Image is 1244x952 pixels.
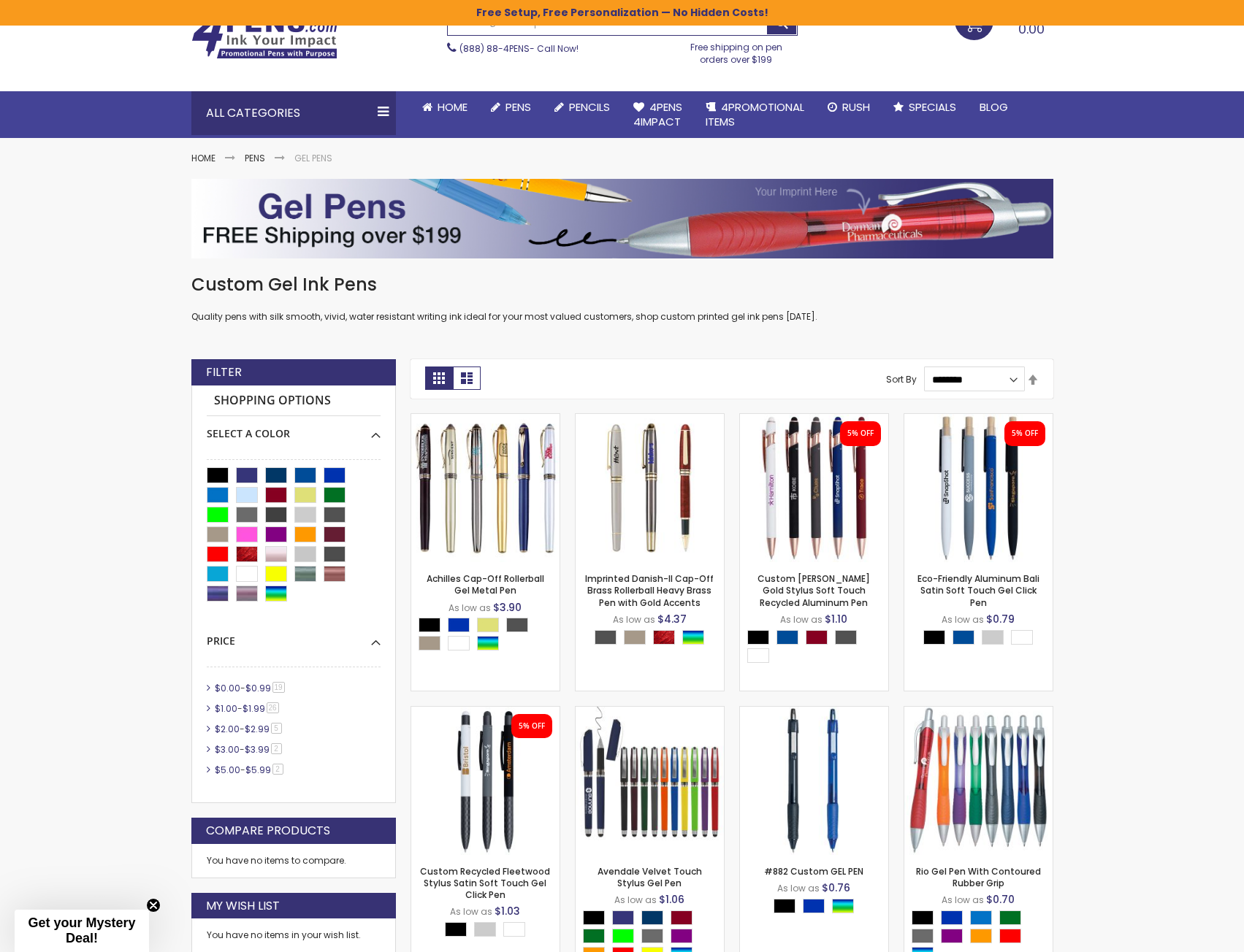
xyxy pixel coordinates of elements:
span: $1.10 [825,612,847,626]
div: Black [445,922,467,937]
div: Navy Blue [641,910,663,925]
span: $1.03 [495,904,520,918]
a: Custom [PERSON_NAME] Gold Stylus Soft Touch Recycled Aluminum Pen [758,572,870,608]
span: $4.37 [657,612,687,626]
div: Select A Color [923,630,1040,648]
span: Blog [980,99,1008,115]
span: $1.99 [243,702,265,715]
div: Black [747,630,769,645]
span: $3.99 [245,743,270,756]
div: Black [774,899,795,913]
span: $3.00 [215,743,240,756]
span: As low as [449,602,491,614]
div: Marble Burgundy [653,630,675,645]
span: 19 [272,682,285,693]
div: Blue [941,910,963,925]
span: 0.00 [1018,20,1045,38]
div: 5% OFF [519,721,545,732]
div: Get your Mystery Deal!Close teaser [15,910,149,952]
span: - Call Now! [459,42,579,55]
div: Purple [941,929,963,943]
img: #882 Custom GEL PEN [740,707,888,855]
strong: Grid [425,366,453,390]
img: Eco-Friendly Aluminum Bali Satin Soft Touch Gel Click Pen [904,414,1053,562]
span: $0.79 [986,612,1015,626]
span: 26 [267,702,279,713]
div: Green [583,929,605,943]
strong: Compare Products [206,823,330,839]
div: Select A Color [207,416,381,441]
a: Imprinted Danish-II Cap-Off Brass Rollerball Heavy Brass Pen with Gold Accents [576,413,724,426]
div: Blue Light [970,910,992,925]
div: 5% OFF [1012,429,1038,439]
div: Black [583,910,605,925]
div: Free shipping on pen orders over $199 [675,36,798,65]
div: Purple [671,929,692,943]
div: Burgundy [806,630,828,645]
span: $5.00 [215,764,240,776]
div: White [1011,630,1033,645]
a: Custom Recycled Fleetwood Stylus Satin Soft Touch Gel Click Pen [411,706,560,718]
div: Grey [641,929,663,943]
a: #882 Custom GEL PEN [764,865,863,878]
a: $1.00-$1.9926 [211,702,284,715]
div: Dark Blue [776,630,798,645]
div: White [747,648,769,663]
label: Sort By [886,373,917,385]
img: Rio Gel Pen With Contoured Rubber Grip [904,707,1053,855]
a: Eco-Friendly Aluminum Bali Satin Soft Touch Gel Click Pen [904,413,1053,426]
span: Specials [909,99,956,115]
a: 4Pens4impact [622,91,694,139]
div: Grey Light [474,922,496,937]
img: Custom Lexi Rose Gold Stylus Soft Touch Recycled Aluminum Pen [740,414,888,562]
a: Pencils [543,91,622,123]
span: As low as [777,882,820,894]
div: Nickel [419,636,440,650]
span: $1.00 [215,702,237,715]
div: Quality pens with silk smooth, vivid, water resistant writing ink ideal for your most valued cust... [191,273,1053,323]
div: Grey [912,929,934,943]
span: $0.00 [215,682,240,694]
a: 4PROMOTIONALITEMS [694,91,816,139]
div: Blue [803,899,825,913]
a: Custom Recycled Fleetwood Stylus Satin Soft Touch Gel Click Pen [420,865,550,901]
img: Custom Recycled Fleetwood Stylus Satin Soft Touch Gel Click Pen [411,707,560,855]
div: Select A Color [774,899,861,917]
div: Select A Color [595,630,711,648]
img: Imprinted Danish-II Cap-Off Brass Rollerball Heavy Brass Pen with Gold Accents [576,414,724,562]
button: Close teaser [146,898,161,913]
div: Black [923,630,945,645]
span: As low as [614,894,657,906]
span: 2 [271,743,282,754]
a: $3.00-$3.992 [211,743,287,756]
a: Pens [479,91,543,123]
a: Avendale Velvet Touch Stylus Gel Pen [598,865,702,889]
span: $0.99 [245,682,271,694]
a: Pens [245,152,265,164]
a: Rio Gel Pen With Contoured Rubber Grip [916,865,1041,889]
div: Select A Color [445,922,533,940]
div: Gold [477,618,499,632]
a: Rio Gel Pen With Contoured Rubber Grip [904,706,1053,718]
span: Pens [505,99,531,115]
div: Red [999,929,1021,943]
div: Assorted [832,899,854,913]
span: $5.99 [245,764,271,776]
span: As low as [450,905,492,918]
a: Imprinted Danish-II Cap-Off Brass Rollerball Heavy Brass Pen with Gold Accents [585,572,714,608]
a: Blog [968,91,1020,123]
div: Black [419,618,440,632]
span: Pencils [569,99,610,115]
a: Rush [816,91,882,123]
img: Gel Pens [191,179,1053,258]
span: Get your Mystery Deal! [28,915,135,945]
strong: Shopping Options [207,385,381,417]
strong: Gel Pens [294,152,332,164]
div: Nickel [624,630,646,645]
span: $1.06 [659,892,684,907]
span: 5 [271,723,282,734]
span: As low as [613,613,655,626]
div: Assorted [682,630,704,645]
a: Specials [882,91,968,123]
span: As low as [942,613,984,626]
